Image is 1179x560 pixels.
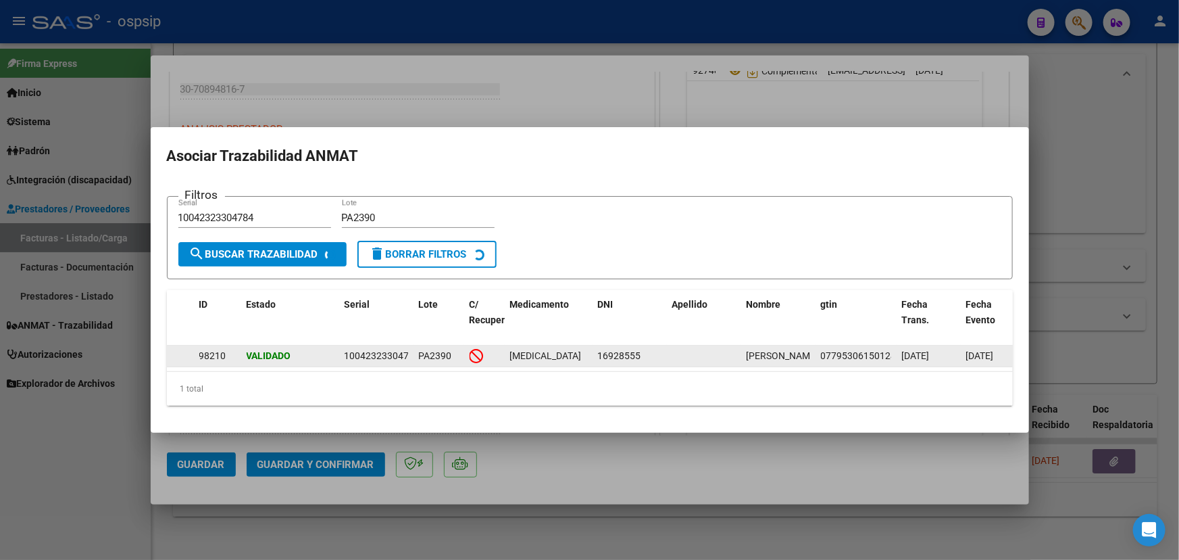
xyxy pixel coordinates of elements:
span: Estado [247,299,276,310]
strong: Validado [247,350,291,361]
span: Lote [419,299,438,310]
span: Serial [345,299,370,310]
span: 16928555 [598,350,641,361]
button: Buscar Trazabilidad [178,242,347,266]
div: 1 total [167,372,1013,406]
span: Nombre [747,299,781,310]
datatable-header-cell: Medicamento [505,290,593,350]
span: Apellido [672,299,708,310]
span: ARAUJO HORTENCIO DONATO [747,350,819,361]
datatable-header-cell: Fecha Evento [961,290,1025,350]
span: 98210 [199,350,226,361]
mat-icon: search [189,246,205,262]
span: gtin [821,299,838,310]
span: Fecha Trans. [902,299,930,325]
datatable-header-cell: Fecha Trans. [897,290,961,350]
h2: Asociar Trazabilidad ANMAT [167,143,1013,169]
datatable-header-cell: gtin [816,290,897,350]
span: GALVUS [510,350,582,361]
h3: Filtros [178,186,225,204]
datatable-header-cell: Lote [413,290,464,350]
span: Medicamento [510,299,570,310]
datatable-header-cell: ID [194,290,241,350]
span: Buscar Trazabilidad [189,248,318,260]
span: 10042323304784 [345,350,420,361]
span: 07795306150124 [821,350,897,361]
span: [DATE] [966,350,994,361]
span: PA2390 [419,350,452,361]
datatable-header-cell: Estado [241,290,339,350]
span: DNI [598,299,613,310]
mat-icon: delete [370,246,386,262]
span: Fecha Evento [966,299,996,325]
datatable-header-cell: Apellido [667,290,741,350]
datatable-header-cell: C/ Recupero [464,290,505,350]
span: ID [199,299,208,310]
datatable-header-cell: Nombre [741,290,816,350]
span: [DATE] [902,350,930,361]
div: Open Intercom Messenger [1133,514,1165,546]
datatable-header-cell: DNI [593,290,667,350]
span: Borrar Filtros [370,248,467,260]
span: C/ Recupero [470,299,511,325]
button: Borrar Filtros [357,241,497,268]
datatable-header-cell: Serial [339,290,413,350]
